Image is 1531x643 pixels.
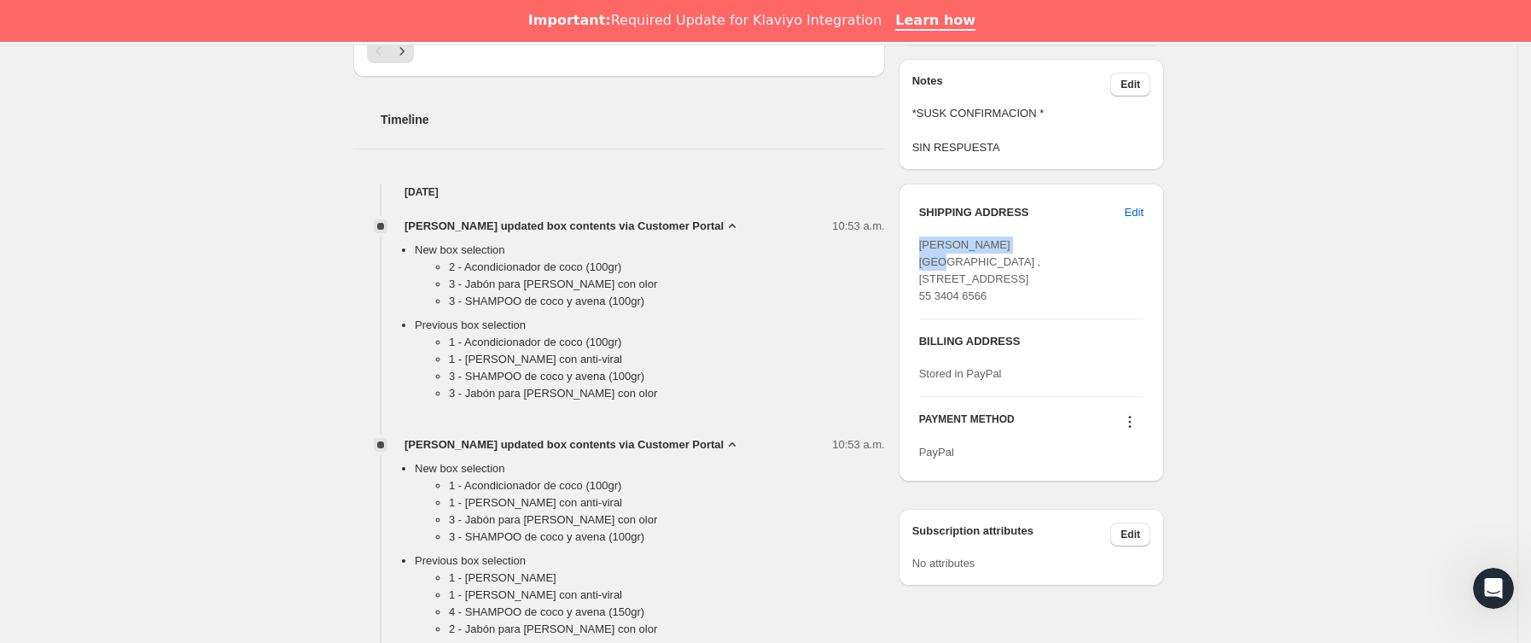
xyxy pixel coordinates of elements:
[919,367,1002,380] span: Stored in PayPal
[449,368,885,385] li: 3 - SHAMPOO de coco y avena (100gr)
[919,238,1041,302] span: [PERSON_NAME] [GEOGRAPHIC_DATA] ,[STREET_ADDRESS] 55 3404 6566
[449,293,885,310] li: 3 - SHAMPOO de coco y avena (100gr)
[415,317,885,409] li: Previous box selection
[1121,78,1140,91] span: Edit
[895,12,975,31] a: Learn how
[449,570,885,587] li: 1 - [PERSON_NAME]
[919,412,1015,435] h3: PAYMENT METHOD
[528,12,611,28] b: Important:
[1110,523,1150,547] button: Edit
[912,523,1111,547] h3: Subscription attributes
[912,73,1111,96] h3: Notes
[405,218,724,235] span: [PERSON_NAME] updated box contents via Customer Portal
[353,184,885,201] h4: [DATE]
[1115,199,1154,226] button: Edit
[405,436,724,453] span: [PERSON_NAME] updated box contents via Customer Portal
[1473,568,1514,609] iframe: Intercom live chat
[390,39,414,63] button: Siguiente
[449,385,885,402] li: 3 - Jabón para [PERSON_NAME] con olor
[449,477,885,494] li: 1 - Acondicionador de coco (100gr)
[1125,204,1144,221] span: Edit
[912,557,975,570] span: No attributes
[449,529,885,546] li: 3 - SHAMPOO de coco y avena (100gr)
[912,105,1150,156] span: *SUSK CONFIRMACION * SIN RESPUESTA
[449,276,885,293] li: 3 - Jabón para [PERSON_NAME] con olor
[1110,73,1150,96] button: Edit
[405,218,741,235] button: [PERSON_NAME] updated box contents via Customer Portal
[449,604,885,621] li: 4 - SHAMPOO de coco y avena (150gr)
[449,511,885,529] li: 3 - Jabón para [PERSON_NAME] con olor
[528,12,882,29] div: Required Update for Klaviyo Integration
[919,333,1144,350] h3: BILLING ADDRESS
[381,111,885,128] h2: Timeline
[449,587,885,604] li: 1 - [PERSON_NAME] con anti-viral
[919,446,954,459] span: PayPal
[449,351,885,368] li: 1 - [PERSON_NAME] con anti-viral
[1121,528,1140,541] span: Edit
[415,460,885,552] li: New box selection
[449,334,885,351] li: 1 - Acondicionador de coco (100gr)
[405,436,741,453] button: [PERSON_NAME] updated box contents via Customer Portal
[367,39,871,63] nav: Paginación
[449,494,885,511] li: 1 - [PERSON_NAME] con anti-viral
[449,259,885,276] li: 2 - Acondicionador de coco (100gr)
[449,621,885,638] li: 2 - Jabón para [PERSON_NAME] con olor
[832,218,884,235] span: 10:53 a.m.
[832,436,884,453] span: 10:53 a.m.
[919,204,1125,221] h3: SHIPPING ADDRESS
[415,242,885,317] li: New box selection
